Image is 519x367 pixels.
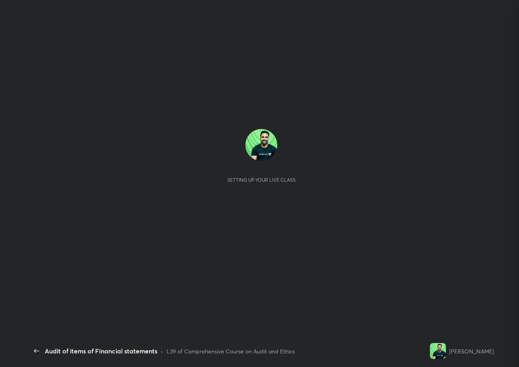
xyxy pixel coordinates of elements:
[45,346,157,356] div: Audit of items of Financial statements
[449,347,494,355] div: [PERSON_NAME]
[245,129,277,161] img: 34c2f5a4dc334ab99cba7f7ce517d6b6.jpg
[167,347,295,355] div: L39 of Comprehensive Course on Audit and Ethics
[430,343,446,359] img: 34c2f5a4dc334ab99cba7f7ce517d6b6.jpg
[161,347,163,355] div: •
[227,177,296,183] div: Setting up your live class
